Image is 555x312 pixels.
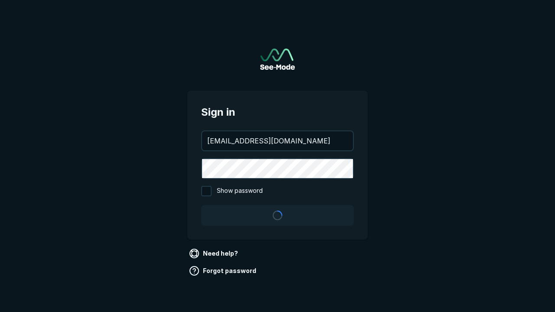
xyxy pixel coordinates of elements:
input: your@email.com [202,131,353,150]
a: Need help? [187,247,242,260]
a: Forgot password [187,264,260,278]
span: Show password [217,186,263,196]
span: Sign in [201,104,354,120]
img: See-Mode Logo [260,49,295,70]
a: Go to sign in [260,49,295,70]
